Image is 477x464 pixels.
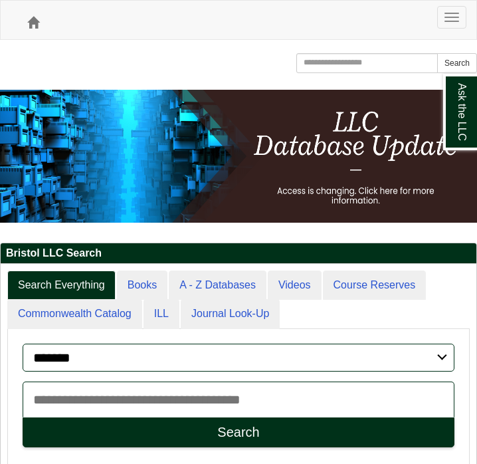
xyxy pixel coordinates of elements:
a: Search Everything [7,271,116,300]
a: Course Reserves [323,271,427,300]
a: Books [117,271,167,300]
a: ILL [143,299,179,329]
div: Search [217,425,259,440]
a: Journal Look-Up [181,299,280,329]
a: Commonwealth Catalog [7,299,142,329]
a: A - Z Databases [169,271,266,300]
h2: Bristol LLC Search [1,243,476,264]
button: Search [23,417,454,447]
button: Search [437,53,477,73]
a: Videos [268,271,322,300]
